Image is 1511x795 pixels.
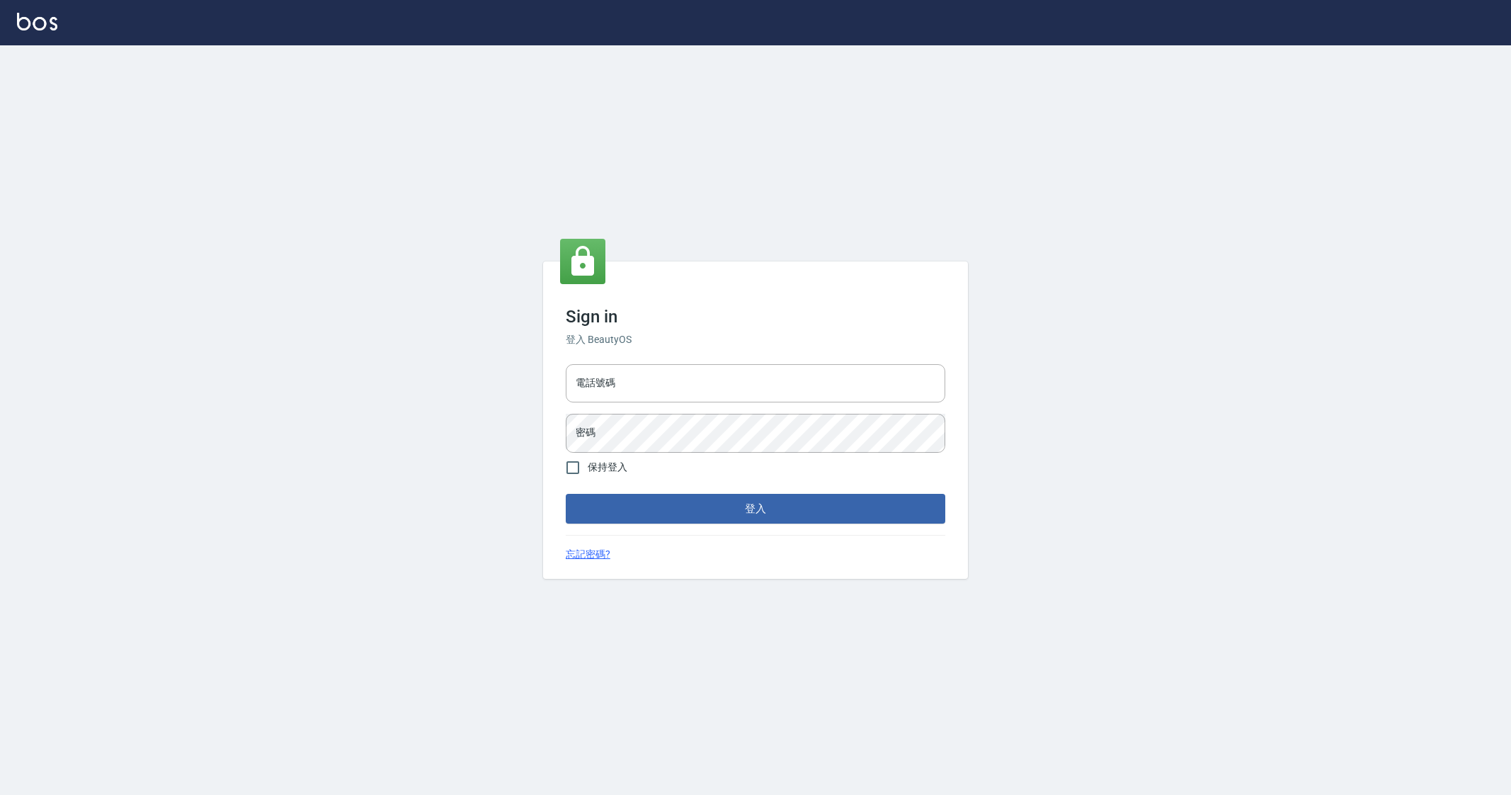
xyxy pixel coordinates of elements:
a: 忘記密碼? [566,547,610,562]
img: Logo [17,13,57,30]
h3: Sign in [566,307,945,327]
span: 保持登入 [588,460,627,475]
h6: 登入 BeautyOS [566,332,945,347]
button: 登入 [566,494,945,524]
